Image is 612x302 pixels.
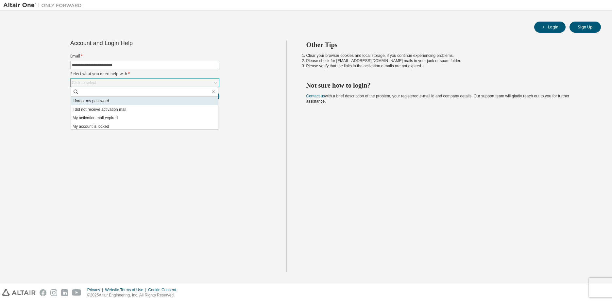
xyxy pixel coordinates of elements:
[71,79,219,87] div: Click to select
[306,53,589,58] li: Clear your browser cookies and local storage, if you continue experiencing problems.
[70,71,219,76] label: Select what you need help with
[72,80,96,85] div: Click to select
[105,287,148,293] div: Website Terms of Use
[40,289,46,296] img: facebook.svg
[306,81,589,90] h2: Not sure how to login?
[534,22,566,33] button: Login
[50,289,57,296] img: instagram.svg
[61,289,68,296] img: linkedin.svg
[71,97,218,105] li: I forgot my password
[72,289,81,296] img: youtube.svg
[148,287,180,293] div: Cookie Consent
[306,94,325,98] a: Contact us
[70,54,219,59] label: Email
[306,41,589,49] h2: Other Tips
[306,94,569,104] span: with a brief description of the problem, your registered e-mail id and company details. Our suppo...
[306,63,589,69] li: Please verify that the links in the activation e-mails are not expired.
[3,2,85,8] img: Altair One
[569,22,601,33] button: Sign Up
[306,58,589,63] li: Please check for [EMAIL_ADDRESS][DOMAIN_NAME] mails in your junk or spam folder.
[2,289,36,296] img: altair_logo.svg
[70,41,190,46] div: Account and Login Help
[87,287,105,293] div: Privacy
[87,293,180,298] p: © 2025 Altair Engineering, Inc. All Rights Reserved.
